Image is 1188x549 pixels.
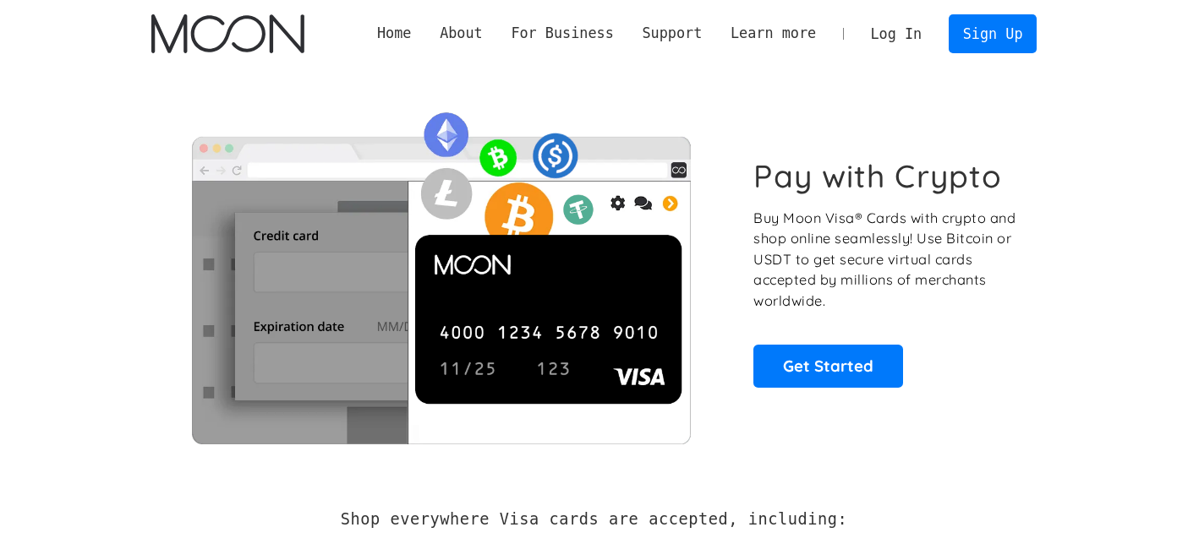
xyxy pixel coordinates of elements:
div: For Business [511,23,613,44]
a: Home [363,23,425,44]
div: Learn more [731,23,816,44]
a: Get Started [753,345,903,387]
p: Buy Moon Visa® Cards with crypto and shop online seamlessly! Use Bitcoin or USDT to get secure vi... [753,208,1018,312]
img: Moon Cards let you spend your crypto anywhere Visa is accepted. [151,101,731,443]
a: Log In [857,15,936,52]
a: Sign Up [949,14,1037,52]
div: Support [642,23,702,44]
div: About [440,23,483,44]
h1: Pay with Crypto [753,157,1002,195]
img: Moon Logo [151,14,304,53]
h2: Shop everywhere Visa cards are accepted, including: [341,510,847,529]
